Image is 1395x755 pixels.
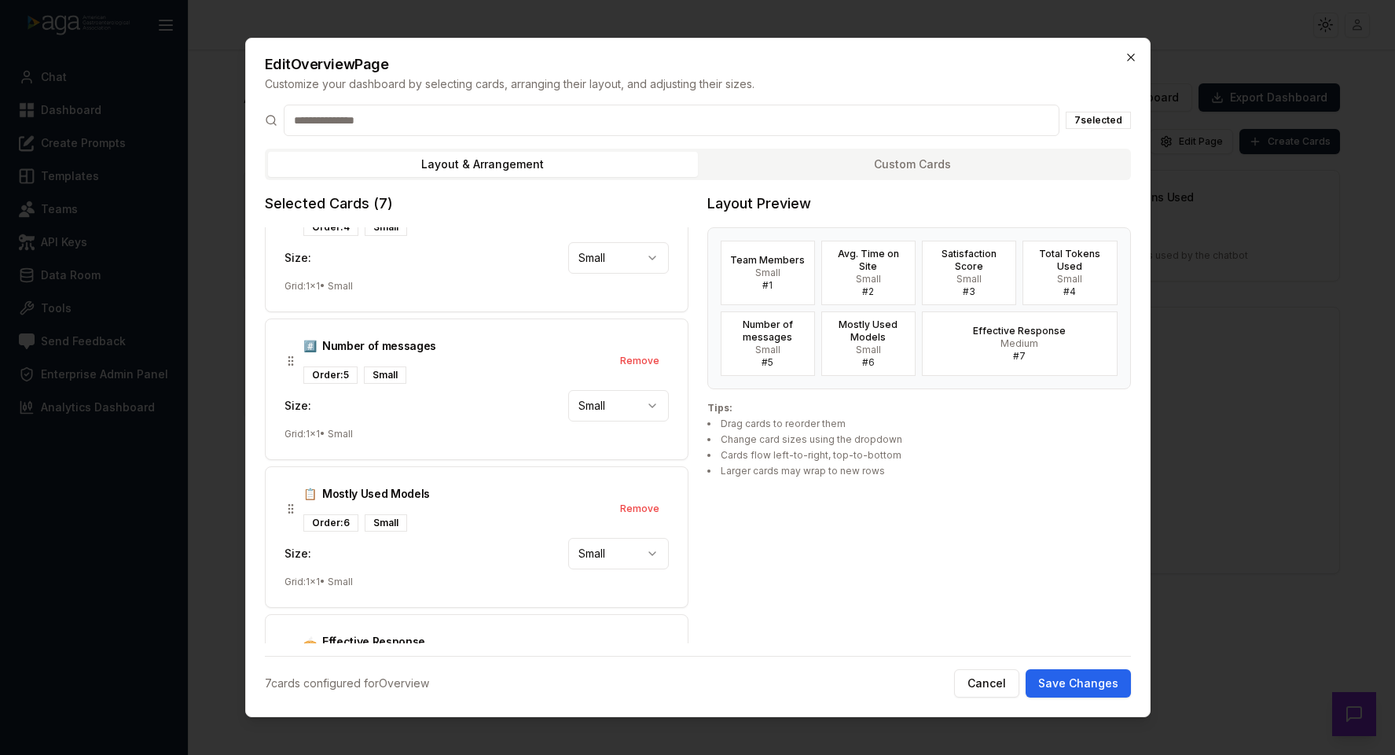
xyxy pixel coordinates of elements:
li: Drag cards to reorder them [707,418,1131,430]
div: Small [728,344,808,356]
div: Small [730,267,805,279]
div: Small [365,514,407,532]
span: 🥧 [303,634,317,650]
div: Small [828,344,909,356]
button: Layout & Arrangement [268,152,698,177]
div: # 7 [973,350,1066,363]
button: Save Changes [1026,669,1131,698]
div: # 1 [730,279,805,292]
div: Satisfaction Score [929,248,1009,273]
div: Grid: 1 × 1 • Small [285,428,669,440]
div: # 5 [728,356,808,369]
li: Change card sizes using the dropdown [707,433,1131,446]
button: Remove [611,496,669,521]
div: Small [828,273,909,285]
div: Grid: 1 × 1 • Small [285,280,669,293]
button: Custom Cards [698,152,1128,177]
div: Small [1030,273,1110,285]
div: # 4 [1030,285,1110,298]
button: Remove [611,348,669,374]
div: # 6 [828,356,909,369]
span: Size: [285,546,311,562]
div: Small [929,273,1009,285]
h3: Layout Preview [707,193,1131,215]
div: Team Members [730,254,805,267]
div: # 2 [828,285,909,298]
p: Customize your dashboard by selecting cards, arranging their layout, and adjusting their sizes. [265,76,1131,92]
div: Small [365,219,407,236]
div: # 3 [929,285,1009,298]
div: Grid: 1 × 1 • Small [285,576,669,588]
span: Effective Response [322,634,425,650]
div: Medium [973,337,1066,350]
li: Larger cards may wrap to new rows [707,465,1131,477]
span: Size: [285,250,311,266]
div: Mostly Used Models [828,319,909,344]
div: Order: 5 [303,366,358,384]
span: 📋 [303,486,317,502]
div: 7 selected [1066,112,1131,129]
button: Cancel [954,669,1019,698]
div: Avg. Time on Site [828,248,909,273]
div: Order: 4 [303,219,358,236]
div: Order: 6 [303,514,358,532]
span: Mostly Used Models [322,486,430,502]
strong: Tips: [707,402,732,414]
h3: Selected Cards ( 7 ) [265,193,688,215]
span: Size: [285,398,311,414]
span: Number of messages [322,338,436,354]
span: #️⃣ [303,338,317,354]
div: Small [364,366,406,384]
div: Effective Response [973,325,1066,337]
div: Number of messages [728,319,808,344]
div: Total Tokens Used [1030,248,1110,273]
div: 7 cards configured for Overview [265,676,429,691]
li: Cards flow left-to-right, top-to-bottom [707,449,1131,462]
h2: Edit Overview Page [265,57,1131,72]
